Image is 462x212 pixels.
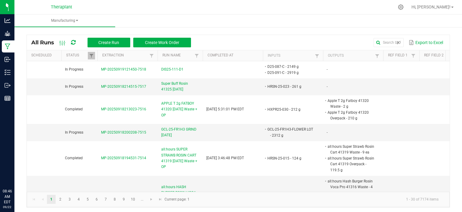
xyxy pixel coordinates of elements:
a: Page 8 [110,195,119,204]
a: Completed AtSortable [208,53,260,58]
a: Go to the last page [156,195,165,204]
li: all:hours Super Strawb Rosin Cart 41319 Overpack - 119.5 g [327,155,374,173]
li: GCL-25-FR1H3-FLOWER LOT - 2312 g [266,126,314,138]
p: 08:46 AM EDT [3,188,12,205]
span: Go to the next page [149,197,154,202]
a: Filter [88,52,95,59]
span: GCL-25-FR1H3 GRIND [DATE] [161,127,199,138]
a: Manufacturing [14,14,115,27]
span: APPLE T 2g FATBOY 41320 [DATE] Waste + OP [161,101,199,118]
div: All Runs [31,37,196,48]
li: all:hours Super Strawb Rosin Cart 41319 Waste - 9 ea [327,144,374,155]
iframe: Resource center unread badge [18,163,25,170]
span: DIS25-111-D1 [161,67,183,72]
li: all:hours Hash Burger Rosin Voca Pro 41316 Waste - 4 ea [327,178,374,196]
span: MP-20250918200208-7515 [101,130,146,134]
inline-svg: Outbound [5,82,11,88]
kendo-pager: Current page: 1 [27,192,450,207]
a: Page 9 [119,195,128,204]
a: Go to the next page [147,195,156,204]
a: ScheduledSortable [31,53,59,58]
span: MP-20250919121450-7518 [101,67,146,71]
span: Create Work Order [145,40,179,45]
iframe: Resource center [6,164,24,182]
li: Apple T 2g Fatboy 41320 Overpack - 210 g [327,109,374,121]
span: Completed [65,156,83,160]
button: Export to Excel [407,37,445,48]
span: [DATE] 5:31:01 PM EDT [206,107,244,111]
a: Page 2 [56,195,65,204]
a: Filter [148,52,155,59]
span: Manufacturing [14,18,115,23]
inline-svg: Inventory [5,69,11,75]
span: Hi, [PERSON_NAME]! [411,5,451,9]
inline-svg: Analytics [5,17,11,24]
a: Page 5 [83,195,92,204]
a: Ref Field 1Sortable [388,53,409,58]
td: - [323,78,383,95]
a: Page 6 [92,195,101,204]
inline-svg: Grow [5,30,11,36]
span: all:hours SUPER STRAWB ROSIN CART 41319 [DATE] Waste + OP [161,147,199,170]
span: Go to the last page [158,197,163,202]
span: MP-20250918213023-7516 [101,107,146,111]
li: HRSN-25-023 - 261 g [266,84,314,90]
a: Page 3 [65,195,74,204]
span: In Progress [65,130,83,134]
span: Completed [65,107,83,111]
a: Filter [374,52,381,60]
input: Search by Run Name, Extraction, Machine, or Lot Number [374,38,404,47]
li: Apple T 2g Fatboy 41320 Waste - 2 g [327,98,374,109]
button: Create Work Order [133,38,191,47]
a: Filter [313,52,321,60]
inline-svg: Reports [5,95,11,101]
kendo-pager-info: 1 - 30 of 7174 items [193,195,443,204]
td: - [323,61,383,78]
a: ExtractionSortable [102,53,148,58]
li: D25-087-C - 2149 g [266,64,314,70]
th: Inputs [263,50,323,61]
span: In Progress [65,84,83,89]
a: Page 11 [138,195,146,204]
a: Filter [410,52,417,59]
span: clear [396,40,401,45]
a: StatusSortable [66,53,88,58]
a: Page 1 [47,195,56,204]
span: Theraplant [51,5,72,10]
p: 09/22 [3,205,12,209]
a: Ref Field 2Sortable [424,53,445,58]
td: - [323,124,383,141]
span: In Progress [65,67,83,71]
span: MP-20250918214515-7517 [101,84,146,89]
li: HRSN-25-015 - 124 g [266,155,314,161]
a: Page 7 [101,195,110,204]
button: Create Run [88,38,130,47]
div: Manage settings [397,4,405,10]
th: Outputs [323,50,383,61]
span: all:hours HASH BURGER ROSIN VOCA PRO 41316 [DATE] Waste + OP [161,184,199,207]
a: Filter [193,52,200,59]
li: HXPR25-030 - 212 g [266,106,314,112]
a: Page 4 [74,195,83,204]
a: Run NameSortable [162,53,193,58]
li: D25-091-C - 2919 g [266,70,314,76]
span: Create Run [98,40,119,45]
span: [DATE] 3:46:48 PM EDT [206,156,244,160]
span: Super Buff Rosin 41325 [DATE] [161,81,199,92]
a: Page 10 [129,195,137,204]
inline-svg: Manufacturing [5,43,11,49]
span: MP-20250918194531-7514 [101,156,146,160]
inline-svg: Inbound [5,56,11,62]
